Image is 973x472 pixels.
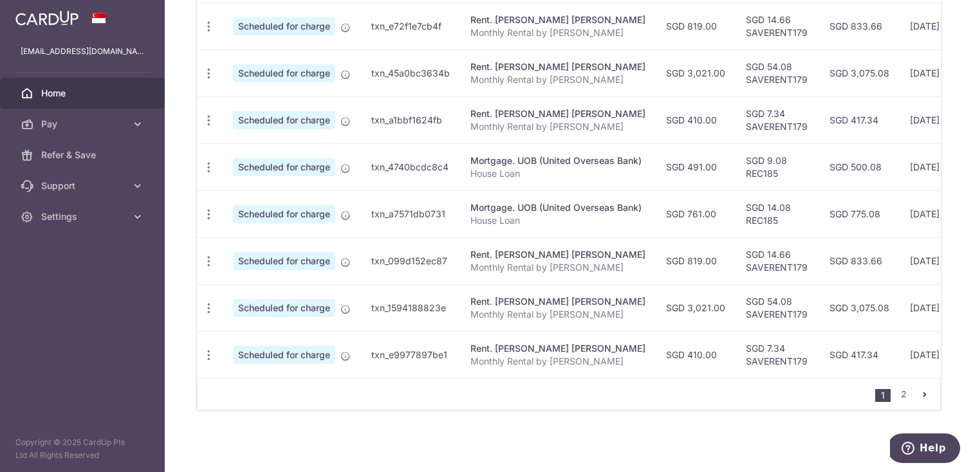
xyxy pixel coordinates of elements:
[896,386,911,402] a: 2
[361,96,460,143] td: txn_a1bbf1624fb
[361,284,460,331] td: txn_1594188823e
[470,355,645,368] p: Monthly Rental by [PERSON_NAME]
[656,237,736,284] td: SGD 819.00
[470,120,645,133] p: Monthly Rental by [PERSON_NAME]
[470,342,645,355] div: Rent. [PERSON_NAME] [PERSON_NAME]
[361,190,460,237] td: txn_a7571db0731
[470,295,645,308] div: Rent. [PERSON_NAME] [PERSON_NAME]
[656,50,736,96] td: SGD 3,021.00
[41,87,126,100] span: Home
[736,96,819,143] td: SGD 7.34 SAVERENT179
[470,154,645,167] div: Mortgage. UOB (United Overseas Bank)
[656,284,736,331] td: SGD 3,021.00
[361,143,460,190] td: txn_4740bcdc8c4
[736,190,819,237] td: SGD 14.08 REC185
[41,210,126,223] span: Settings
[233,346,335,364] span: Scheduled for charge
[875,379,940,410] nav: pager
[233,299,335,317] span: Scheduled for charge
[656,331,736,378] td: SGD 410.00
[470,107,645,120] div: Rent. [PERSON_NAME] [PERSON_NAME]
[15,10,79,26] img: CardUp
[41,179,126,192] span: Support
[233,158,335,176] span: Scheduled for charge
[819,50,900,96] td: SGD 3,075.08
[470,308,645,321] p: Monthly Rental by [PERSON_NAME]
[656,96,736,143] td: SGD 410.00
[656,190,736,237] td: SGD 761.00
[736,331,819,378] td: SGD 7.34 SAVERENT179
[21,45,144,58] p: [EMAIL_ADDRESS][DOMAIN_NAME]
[470,201,645,214] div: Mortgage. UOB (United Overseas Bank)
[470,60,645,73] div: Rent. [PERSON_NAME] [PERSON_NAME]
[819,96,900,143] td: SGD 417.34
[736,237,819,284] td: SGD 14.66 SAVERENT179
[233,17,335,35] span: Scheduled for charge
[736,284,819,331] td: SGD 54.08 SAVERENT179
[470,73,645,86] p: Monthly Rental by [PERSON_NAME]
[41,149,126,161] span: Refer & Save
[736,3,819,50] td: SGD 14.66 SAVERENT179
[890,433,960,466] iframe: Opens a widget where you can find more information
[233,64,335,82] span: Scheduled for charge
[41,118,126,131] span: Pay
[819,3,900,50] td: SGD 833.66
[736,143,819,190] td: SGD 9.08 REC185
[819,284,900,331] td: SGD 3,075.08
[470,26,645,39] p: Monthly Rental by [PERSON_NAME]
[819,190,900,237] td: SGD 775.08
[361,237,460,284] td: txn_099d152ec87
[361,50,460,96] td: txn_45a0bc3634b
[736,50,819,96] td: SGD 54.08 SAVERENT179
[819,143,900,190] td: SGD 500.08
[875,389,891,402] li: 1
[470,261,645,274] p: Monthly Rental by [PERSON_NAME]
[361,3,460,50] td: txn_e72f1e7cb4f
[233,111,335,129] span: Scheduled for charge
[470,214,645,227] p: House Loan
[361,331,460,378] td: txn_e9977897be1
[470,248,645,261] div: Rent. [PERSON_NAME] [PERSON_NAME]
[470,14,645,26] div: Rent. [PERSON_NAME] [PERSON_NAME]
[233,205,335,223] span: Scheduled for charge
[819,237,900,284] td: SGD 833.66
[656,143,736,190] td: SGD 491.00
[656,3,736,50] td: SGD 819.00
[470,167,645,180] p: House Loan
[819,331,900,378] td: SGD 417.34
[233,252,335,270] span: Scheduled for charge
